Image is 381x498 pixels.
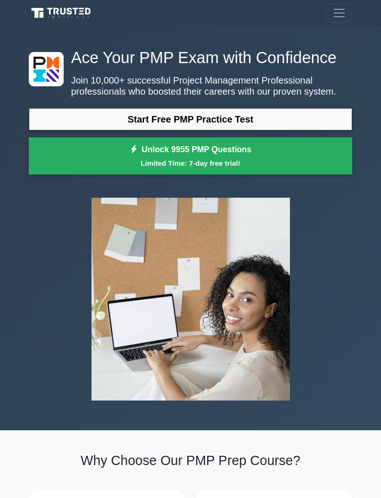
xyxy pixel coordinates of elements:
h1: Ace Your PMP Exam with Confidence [29,48,352,67]
button: Toggle navigation [326,4,352,22]
a: Unlock 9955 PMP QuestionsLimited Time: 7-day free trial! [29,137,352,175]
small: Limited Time: 7-day free trial! [40,158,341,168]
h2: Why Choose Our PMP Prep Course? [29,453,352,468]
a: Start Free PMP Practice Test [29,108,352,130]
p: Join 10,000+ successful Project Management Professional professionals who boosted their careers w... [29,75,352,97]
